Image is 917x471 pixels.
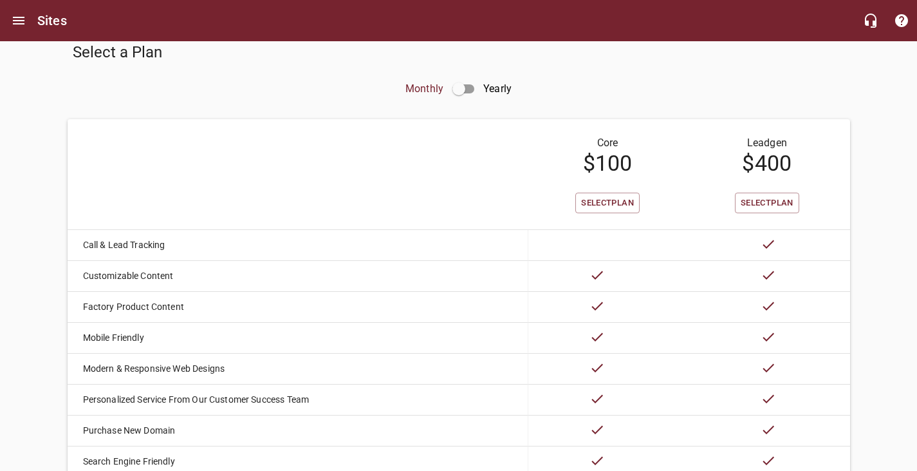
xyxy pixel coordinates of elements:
[83,300,494,314] p: Factory Product Content
[541,135,674,151] p: Core
[83,362,494,376] p: Modern & Responsive Web Designs
[699,135,834,151] p: Leadgen
[483,73,512,104] p: Yearly
[83,269,494,283] p: Customizable Content
[575,193,640,214] button: SelectPlan
[37,10,67,31] h6: Sites
[83,455,494,468] p: Search Engine Friendly
[581,196,634,211] span: Select Plan
[699,151,834,177] h4: $ 400
[741,196,793,211] span: Select Plan
[3,5,34,36] button: Open drawer
[855,5,886,36] button: Live Chat
[83,238,494,252] p: Call & Lead Tracking
[83,424,494,437] p: Purchase New Domain
[405,73,443,104] p: Monthly
[541,151,674,177] h4: $ 100
[886,5,917,36] button: Support Portal
[83,393,494,407] p: Personalized Service From Our Customer Success Team
[735,193,799,214] button: SelectPlan
[83,331,494,345] p: Mobile Friendly
[73,43,454,63] h5: Select a Plan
